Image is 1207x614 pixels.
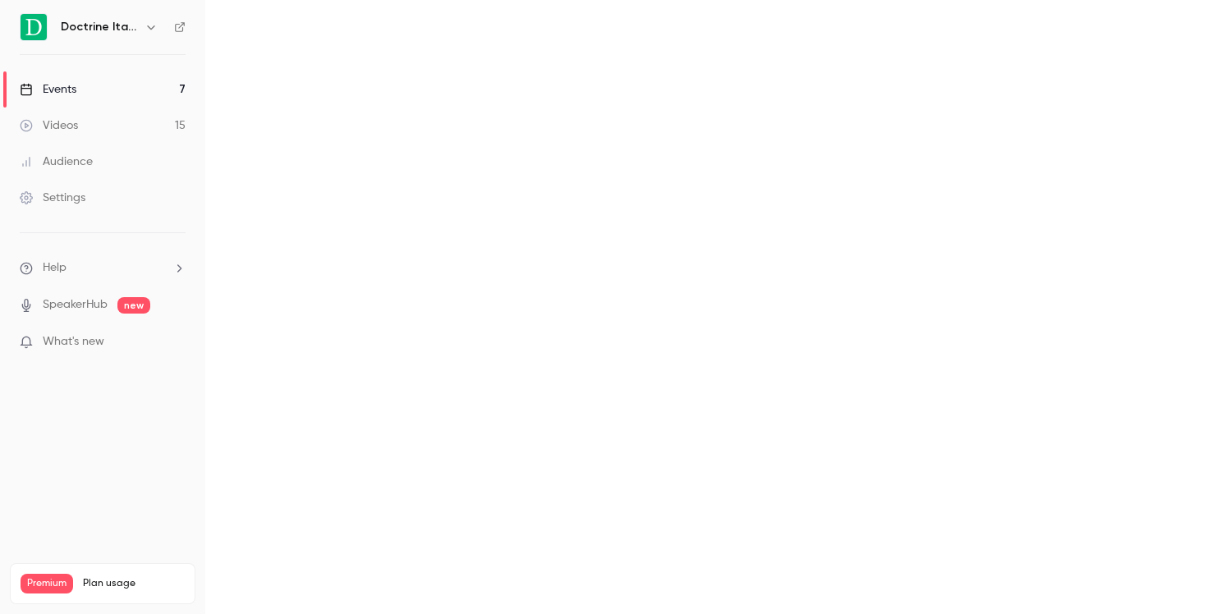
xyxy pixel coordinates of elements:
span: Plan usage [83,577,185,590]
span: Help [43,259,67,277]
a: SpeakerHub [43,296,108,314]
div: Videos [20,117,78,134]
div: Audience [20,153,93,170]
li: help-dropdown-opener [20,259,186,277]
span: Premium [21,574,73,593]
iframe: Noticeable Trigger [166,335,186,350]
img: Doctrine Italia [21,14,47,40]
h6: Doctrine Italia [61,19,138,35]
div: Settings [20,190,85,206]
span: What's new [43,333,104,351]
div: Events [20,81,76,98]
span: new [117,297,150,314]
